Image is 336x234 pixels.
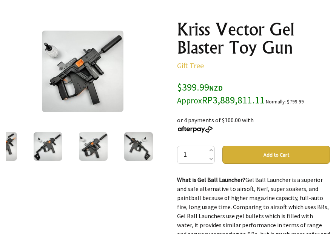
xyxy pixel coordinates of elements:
div: or 4 payments of $100.00 with [177,106,330,134]
img: Afterpay [177,126,213,133]
small: Approx [177,95,202,106]
img: Kriss Vector Gel Blaster Toy Gun [34,132,62,161]
img: Kriss Vector Gel Blaster Toy Gun [124,132,153,161]
a: Gift Tree [177,61,204,70]
img: Kriss Vector Gel Blaster Toy Gun [42,31,123,112]
small: Normally: $799.99 [266,99,304,105]
span: $399.99 RP3,889,811.11 [177,81,265,106]
img: Kriss Vector Gel Blaster Toy Gun [79,132,108,161]
button: Add to Cart [222,146,330,164]
span: NZD [209,84,223,92]
h1: Kriss Vector Gel Blaster Toy Gun [177,20,330,57]
strong: What is Gel Ball Launcher? [177,176,245,183]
